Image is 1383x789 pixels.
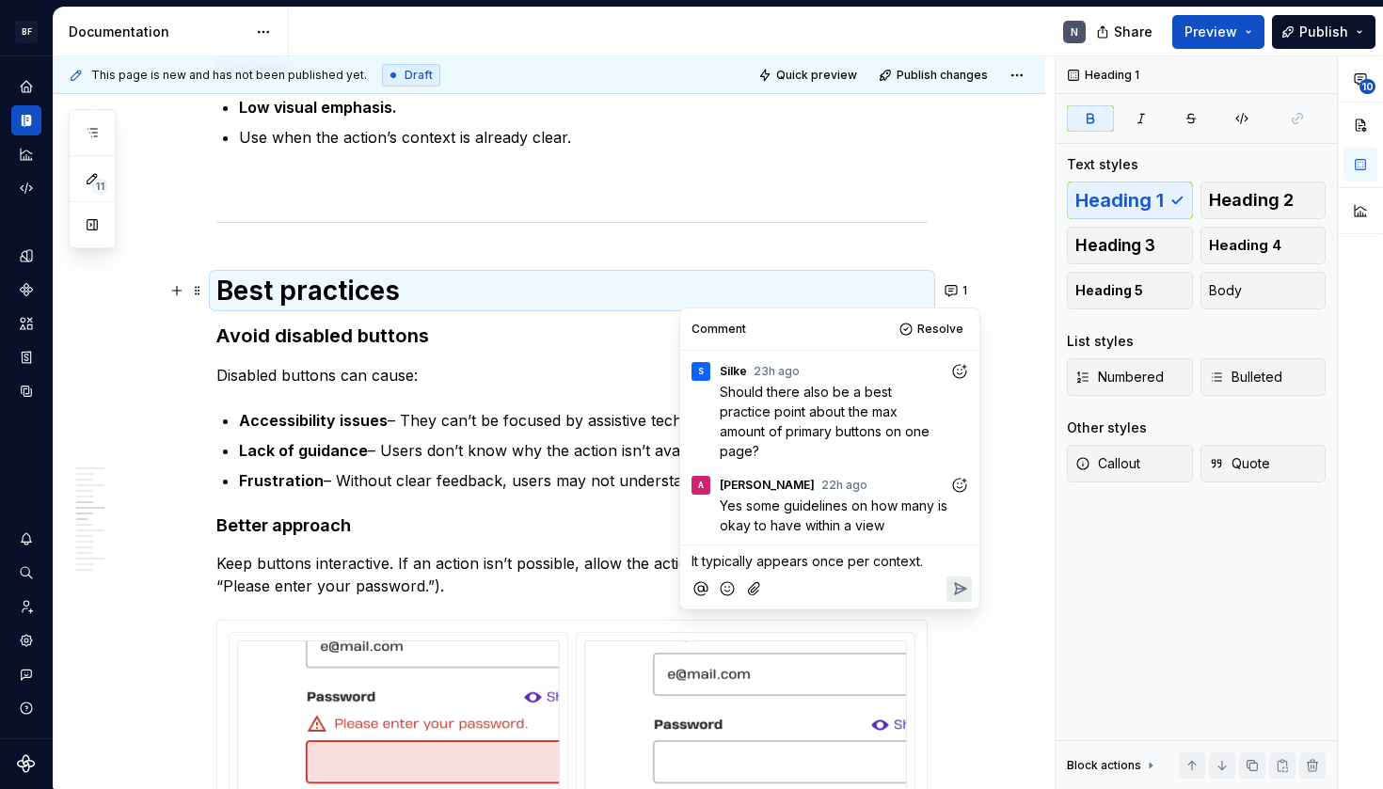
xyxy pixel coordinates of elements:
[962,283,967,298] span: 1
[1200,181,1327,219] button: Heading 2
[776,68,857,83] span: Quick preview
[11,71,41,102] a: Home
[11,275,41,305] a: Components
[239,469,928,492] p: – Without clear feedback, users may not understand how to proceed.
[11,558,41,588] button: Search ⌘K
[1172,15,1264,49] button: Preview
[239,441,368,460] strong: Lack of guidance
[216,364,928,387] p: Disabled buttons can cause:
[1209,236,1281,255] span: Heading 4
[239,98,397,117] strong: Low visual emphasis.
[1067,332,1134,351] div: List styles
[1075,281,1143,300] span: Heading 5
[1209,368,1282,387] span: Bulleted
[691,553,923,569] span: It typically appears once per context.
[1184,23,1237,41] span: Preview
[405,68,433,83] span: Draft
[715,576,740,602] button: Add emoji
[11,625,41,655] a: Settings
[11,241,41,271] a: Design tokens
[1087,15,1165,49] button: Share
[91,68,367,83] span: This page is new and has not been published yet.
[92,179,107,194] span: 11
[216,275,400,307] strong: Best practices
[1075,236,1155,255] span: Heading 3
[688,576,713,602] button: Mention someone
[1067,445,1193,482] button: Callout
[698,364,704,379] div: S
[1299,23,1348,41] span: Publish
[1114,23,1152,41] span: Share
[239,439,928,462] p: – Users don’t know why the action isn’t available.
[1075,368,1164,387] span: Numbered
[216,515,351,535] strong: Better approach
[1209,281,1242,300] span: Body
[216,324,429,347] strong: Avoid disabled buttons
[1272,15,1375,49] button: Publish
[11,173,41,203] a: Code automation
[11,139,41,169] a: Analytics
[15,21,38,43] div: BF
[917,322,963,337] span: Resolve
[11,659,41,689] button: Contact support
[720,478,815,493] span: [PERSON_NAME]
[688,545,972,571] div: Composer editor
[11,592,41,622] a: Invite team
[720,384,933,459] span: Should there also be a best practice point about the max amount of primary buttons on one page?
[11,308,41,339] a: Assets
[742,576,768,602] button: Attach files
[897,68,988,83] span: Publish changes
[1075,454,1140,473] span: Callout
[17,754,36,773] svg: Supernova Logo
[1359,79,1375,94] span: 10
[1067,155,1138,174] div: Text styles
[11,105,41,135] a: Documentation
[753,62,866,88] button: Quick preview
[69,23,246,41] div: Documentation
[1200,227,1327,264] button: Heading 4
[894,316,972,342] button: Resolve
[239,411,388,430] strong: Accessibility issues
[1067,227,1193,264] button: Heading 3
[4,11,49,52] button: BF
[946,472,972,497] button: Add reaction
[1071,24,1078,39] div: N
[720,364,747,379] span: Silke
[1067,758,1141,773] div: Block actions
[1067,418,1147,437] div: Other styles
[720,497,951,533] span: Yes some guidelines on how many is okay to have within a view
[946,576,972,602] button: Reply
[216,552,928,597] p: Keep buttons interactive. If an action isn’t possible, allow the action but provide feedback (e.g...
[698,478,704,493] div: A
[939,277,976,304] button: 1
[1200,272,1327,309] button: Body
[691,322,746,337] div: Comment
[1200,445,1327,482] button: Quote
[1067,272,1193,309] button: Heading 5
[873,62,996,88] button: Publish changes
[946,358,972,384] button: Add reaction
[11,342,41,372] a: Storybook stories
[239,126,928,149] p: Use when the action’s context is already clear.
[1200,358,1327,396] button: Bulleted
[11,376,41,406] a: Data sources
[1209,191,1294,210] span: Heading 2
[239,471,324,490] strong: Frustration
[239,409,928,432] p: – They can’t be focused by assistive tech.
[11,524,41,554] button: Notifications
[1067,752,1158,779] div: Block actions
[1067,358,1193,396] button: Numbered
